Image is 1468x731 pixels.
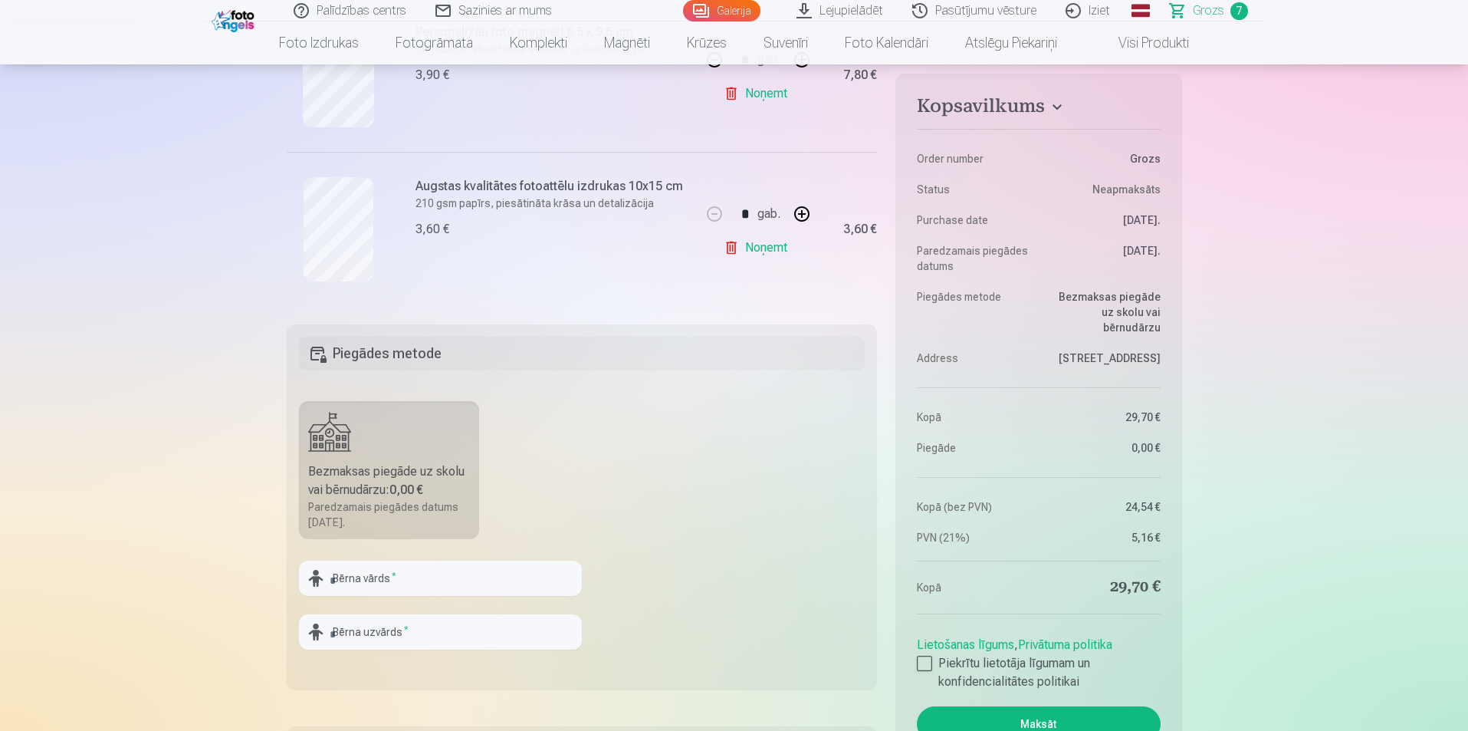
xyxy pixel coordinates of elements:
h6: Augstas kvalitātes fotoattēlu izdrukas 10x15 cm [415,177,692,196]
a: Fotogrāmata [377,21,491,64]
a: Suvenīri [745,21,826,64]
dt: Purchase date [917,212,1031,228]
p: 210 gsm papīrs, piesātināta krāsa un detalizācija [415,196,692,211]
a: Magnēti [586,21,668,64]
dt: Paredzamais piegādes datums [917,243,1031,274]
div: 3,60 € [843,225,877,234]
dt: Kopā [917,577,1031,598]
dt: Piegādes metode [917,289,1031,335]
dd: 29,70 € [1046,577,1161,598]
dd: [DATE]. [1046,212,1161,228]
div: Bezmaksas piegāde uz skolu vai bērnudārzu : [308,463,471,499]
span: Grozs [1193,2,1224,20]
dd: 24,54 € [1046,499,1161,515]
div: gab. [757,196,780,232]
dt: Order number [917,151,1031,166]
dd: [DATE]. [1046,243,1161,274]
div: Paredzamais piegādes datums [DATE]. [308,499,471,530]
a: Noņemt [724,232,793,263]
dd: [STREET_ADDRESS] [1046,351,1161,366]
label: Piekrītu lietotāja līgumam un konfidencialitātes politikai [917,654,1160,691]
dt: Kopā [917,410,1031,425]
a: Lietošanas līgums [917,637,1014,652]
a: Foto kalendāri [826,21,947,64]
img: /fa1 [212,6,258,32]
span: 7 [1230,2,1248,20]
span: Neapmaksāts [1092,182,1161,197]
dt: Address [917,351,1031,366]
dd: 29,70 € [1046,410,1161,425]
dt: Piegāde [917,440,1031,456]
dd: 5,16 € [1046,530,1161,545]
dd: Grozs [1046,151,1161,166]
a: Komplekti [491,21,586,64]
dt: Kopā (bez PVN) [917,499,1031,515]
button: Kopsavilkums [917,95,1160,123]
dd: 0,00 € [1046,440,1161,456]
b: 0,00 € [389,482,423,497]
a: Privātuma politika [1018,637,1112,652]
a: Noņemt [724,78,793,109]
a: Foto izdrukas [261,21,377,64]
div: , [917,630,1160,691]
div: 7,80 € [843,71,877,80]
dt: PVN (21%) [917,530,1031,545]
a: Visi produkti [1076,21,1207,64]
dt: Status [917,182,1031,197]
div: 3,60 € [415,220,449,239]
a: Krūzes [668,21,745,64]
a: Atslēgu piekariņi [947,21,1076,64]
div: 3,90 € [415,66,449,84]
dd: Bezmaksas piegāde uz skolu vai bērnudārzu [1046,289,1161,335]
h5: Piegādes metode [299,337,865,370]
